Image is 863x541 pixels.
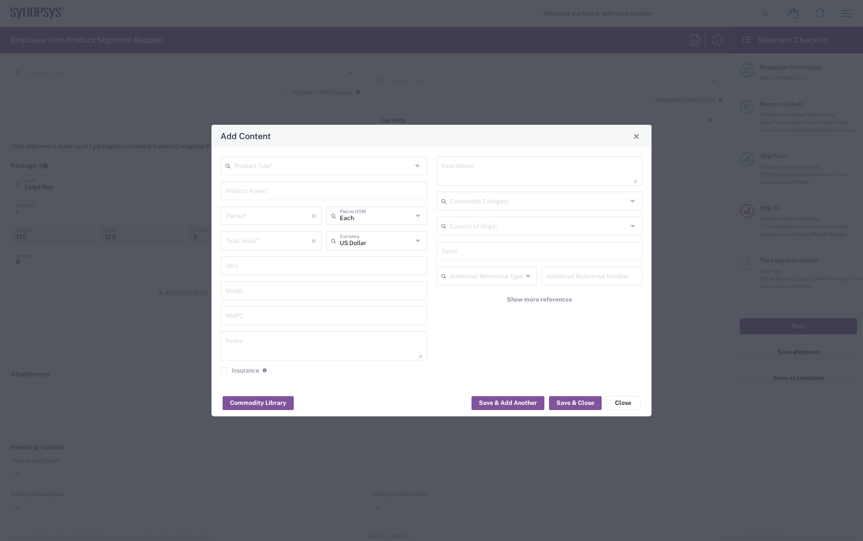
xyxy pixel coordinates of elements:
button: Close [630,130,643,142]
button: Save & Add Another [472,396,544,410]
button: Commodity Library [223,396,294,410]
span: Show more references [507,295,572,304]
label: Insurance [220,367,259,374]
button: Save & Close [549,396,602,410]
button: Close [606,396,640,410]
h4: Add Content [220,130,271,142]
